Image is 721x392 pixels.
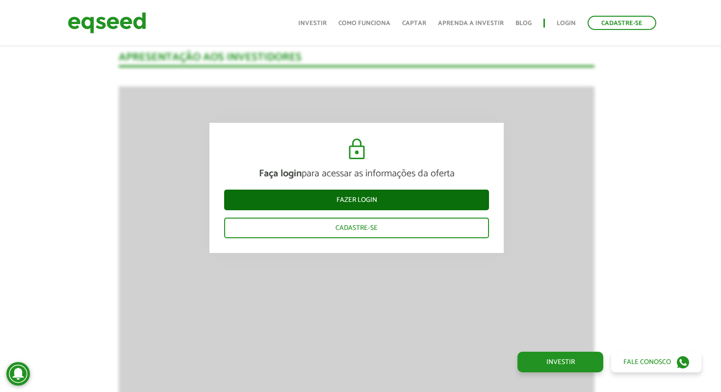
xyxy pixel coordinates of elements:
a: Investir [298,20,327,27]
p: para acessar as informações da oferta [224,168,489,180]
strong: Faça login [259,166,302,182]
a: Como funciona [338,20,390,27]
a: Aprenda a investir [438,20,504,27]
a: Login [557,20,576,27]
a: Cadastre-se [224,218,489,238]
a: Cadastre-se [588,16,656,30]
img: cadeado.svg [345,138,369,161]
a: Fazer login [224,190,489,210]
a: Captar [402,20,426,27]
a: Fale conosco [611,352,701,372]
a: Blog [515,20,532,27]
a: Investir [517,352,603,372]
img: EqSeed [68,10,146,36]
